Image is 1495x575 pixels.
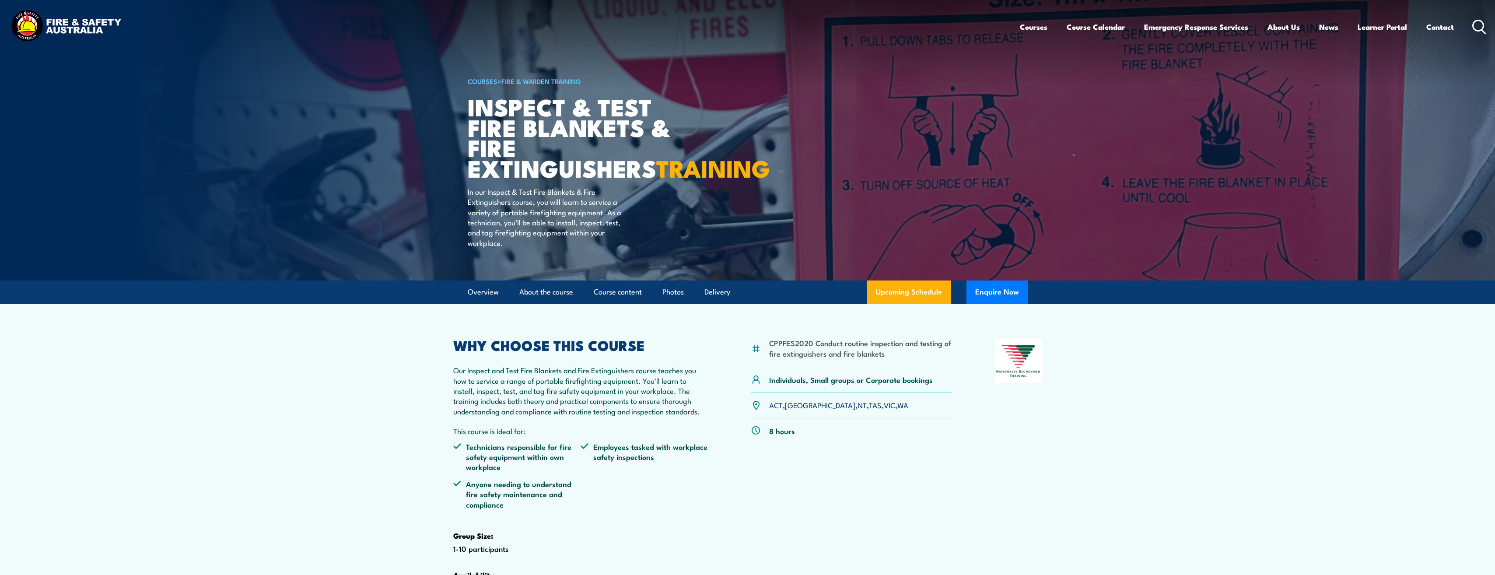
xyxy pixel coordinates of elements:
[453,365,709,416] p: Our Inspect and Test Fire Blankets and Fire Extinguishers course teaches you how to service a ran...
[468,280,499,304] a: Overview
[769,338,952,358] li: CPPFES2020 Conduct routine inspection and testing of fire extinguishers and fire blankets
[1267,15,1300,39] a: About Us
[867,280,951,304] a: Upcoming Schedule
[897,400,908,410] a: WA
[769,400,783,410] a: ACT
[769,375,933,385] p: Individuals, Small groups or Corporate bookings
[468,186,627,248] p: In our Inspect & Test Fire Blankets & Fire Extinguishers course, you will learn to service a vari...
[785,400,855,410] a: [GEOGRAPHIC_DATA]
[468,76,684,86] h6: >
[594,280,642,304] a: Course content
[656,149,770,186] strong: TRAINING
[453,426,709,436] p: This course is ideal for:
[1358,15,1407,39] a: Learner Portal
[1020,15,1047,39] a: Courses
[1319,15,1338,39] a: News
[704,280,730,304] a: Delivery
[581,442,708,472] li: Employees tasked with workplace safety inspections
[662,280,684,304] a: Photos
[519,280,573,304] a: About the course
[1426,15,1454,39] a: Contact
[468,96,684,178] h1: Inspect & Test Fire Blankets & Fire Extinguishers
[453,339,709,351] h2: WHY CHOOSE THIS COURSE
[858,400,867,410] a: NT
[501,76,581,86] a: Fire & Warden Training
[453,479,581,509] li: Anyone needing to understand fire safety maintenance and compliance
[453,442,581,472] li: Technicians responsible for fire safety equipment within own workplace
[1144,15,1248,39] a: Emergency Response Services
[769,400,908,410] p: , , , , ,
[869,400,882,410] a: TAS
[769,426,795,436] p: 8 hours
[966,280,1028,304] button: Enquire Now
[468,76,497,86] a: COURSES
[995,339,1042,383] img: Nationally Recognised Training logo.
[453,530,493,541] strong: Group Size:
[1067,15,1125,39] a: Course Calendar
[884,400,895,410] a: VIC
